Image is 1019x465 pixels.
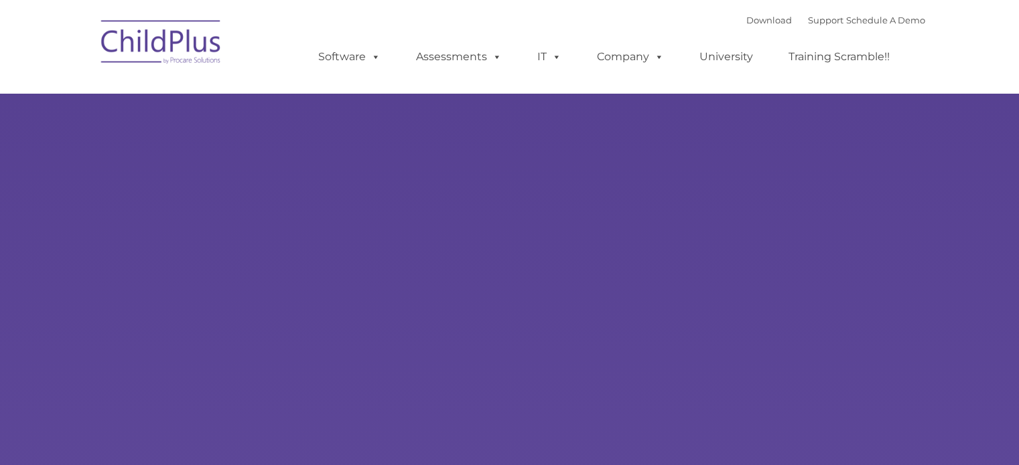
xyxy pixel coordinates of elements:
[584,43,677,70] a: Company
[746,15,792,25] a: Download
[808,15,843,25] a: Support
[305,43,394,70] a: Software
[846,15,925,25] a: Schedule A Demo
[524,43,575,70] a: IT
[686,43,766,70] a: University
[746,15,925,25] font: |
[94,11,228,78] img: ChildPlus by Procare Solutions
[775,43,903,70] a: Training Scramble!!
[403,43,515,70] a: Assessments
